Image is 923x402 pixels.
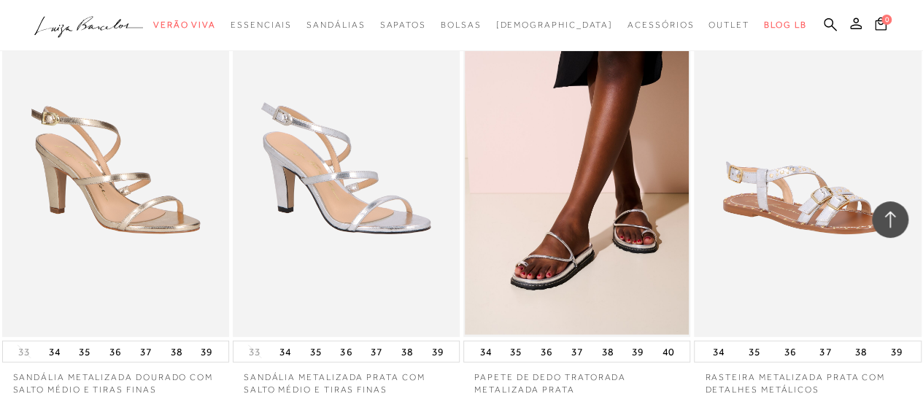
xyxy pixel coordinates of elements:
[136,341,156,362] button: 37
[708,20,749,30] span: Outlet
[506,341,526,362] button: 35
[536,341,557,362] button: 36
[244,345,265,359] button: 33
[815,341,835,362] button: 37
[366,341,387,362] button: 37
[45,341,65,362] button: 34
[74,341,95,362] button: 35
[14,345,34,359] button: 33
[780,341,800,362] button: 36
[475,341,495,362] button: 34
[463,363,690,396] a: PAPETE DE DEDO TRATORADA METALIZADA PRATA
[2,363,229,396] a: SANDÁLIA METALIZADA DOURADO COM SALTO MÉDIO E TIRAS FINAS
[495,12,613,39] a: noSubCategoriesText
[379,12,425,39] a: categoryNavScreenReaderText
[306,20,365,30] span: Sandálias
[233,363,460,396] a: SANDÁLIA METALIZADA PRATA COM SALTO MÉDIO E TIRAS FINAS
[441,20,482,30] span: Bolsas
[567,341,587,362] button: 37
[851,341,871,362] button: 38
[397,341,417,362] button: 38
[441,12,482,39] a: categoryNavScreenReaderText
[153,12,216,39] a: categoryNavScreenReaderText
[153,20,216,30] span: Verão Viva
[306,12,365,39] a: categoryNavScreenReaderText
[495,20,613,30] span: [DEMOGRAPHIC_DATA]
[105,341,125,362] button: 36
[231,12,292,39] a: categoryNavScreenReaderText
[231,20,292,30] span: Essenciais
[166,341,187,362] button: 38
[708,341,729,362] button: 34
[336,341,356,362] button: 36
[870,16,891,36] button: 0
[694,363,921,396] a: RASTEIRA METALIZADA PRATA COM DETALHES METÁLICOS
[275,341,296,362] button: 34
[881,15,892,25] span: 0
[744,341,765,362] button: 35
[306,341,326,362] button: 35
[764,12,806,39] a: BLOG LB
[708,12,749,39] a: categoryNavScreenReaderText
[627,12,694,39] a: categoryNavScreenReaderText
[428,341,448,362] button: 39
[196,341,217,362] button: 39
[887,341,907,362] button: 39
[627,341,648,362] button: 39
[764,20,806,30] span: BLOG LB
[597,341,617,362] button: 38
[379,20,425,30] span: Sapatos
[627,20,694,30] span: Acessórios
[658,341,679,362] button: 40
